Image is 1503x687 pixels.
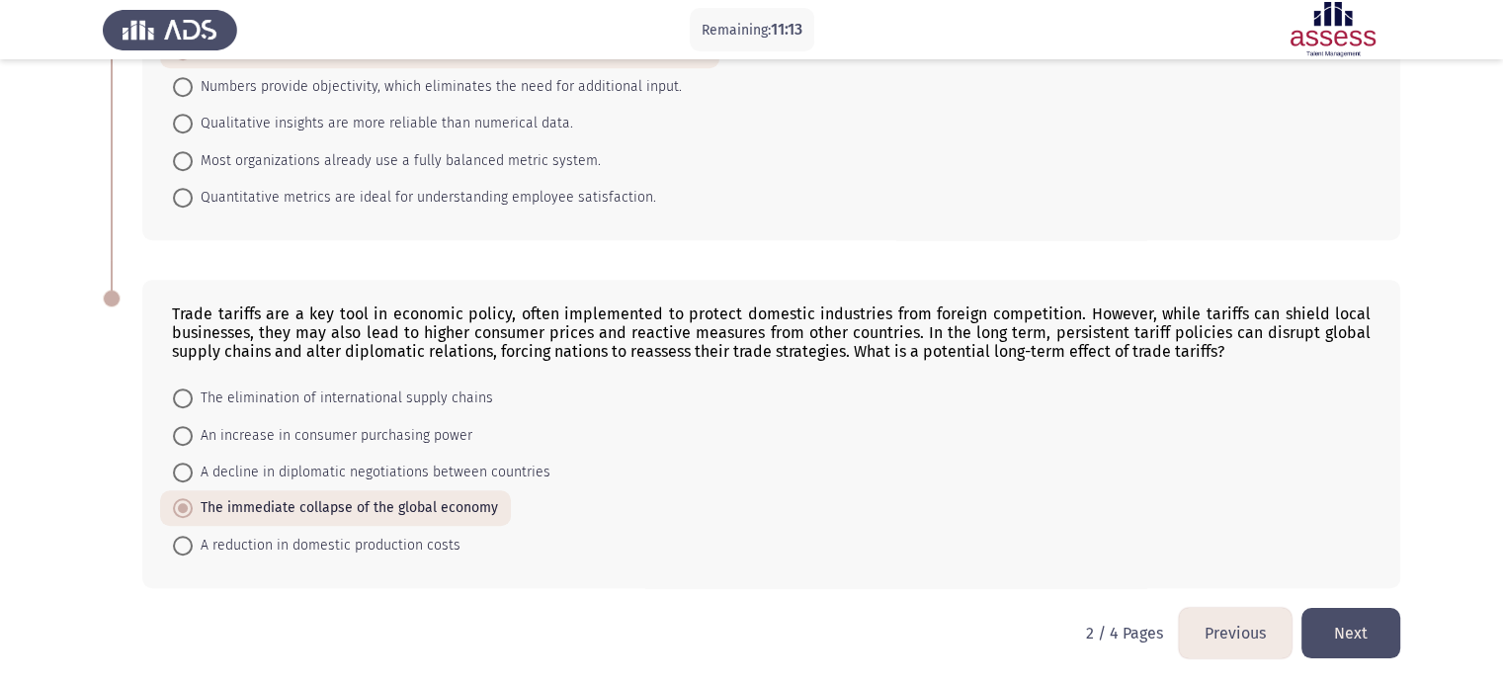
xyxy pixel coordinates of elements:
[193,75,682,99] span: Numbers provide objectivity, which eliminates the need for additional input.
[1086,624,1163,643] p: 2 / 4 Pages
[771,20,802,39] span: 11:13
[172,304,1371,361] div: Trade tariffs are a key tool in economic policy, often implemented to protect domestic industries...
[1179,608,1292,658] button: load previous page
[702,18,802,43] p: Remaining:
[103,2,237,57] img: Assess Talent Management logo
[193,386,493,410] span: The elimination of international supply chains
[193,496,498,520] span: The immediate collapse of the global economy
[193,149,601,173] span: Most organizations already use a fully balanced metric system.
[193,112,573,135] span: Qualitative insights are more reliable than numerical data.
[1301,608,1400,658] button: load next page
[193,186,656,210] span: Quantitative metrics are ideal for understanding employee satisfaction.
[193,534,460,558] span: A reduction in domestic production costs
[193,424,472,448] span: An increase in consumer purchasing power
[193,461,550,484] span: A decline in diplomatic negotiations between countries
[1266,2,1400,57] img: Assessment logo of ASSESS English Language Assessment (3 Module) (Ad - IB)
